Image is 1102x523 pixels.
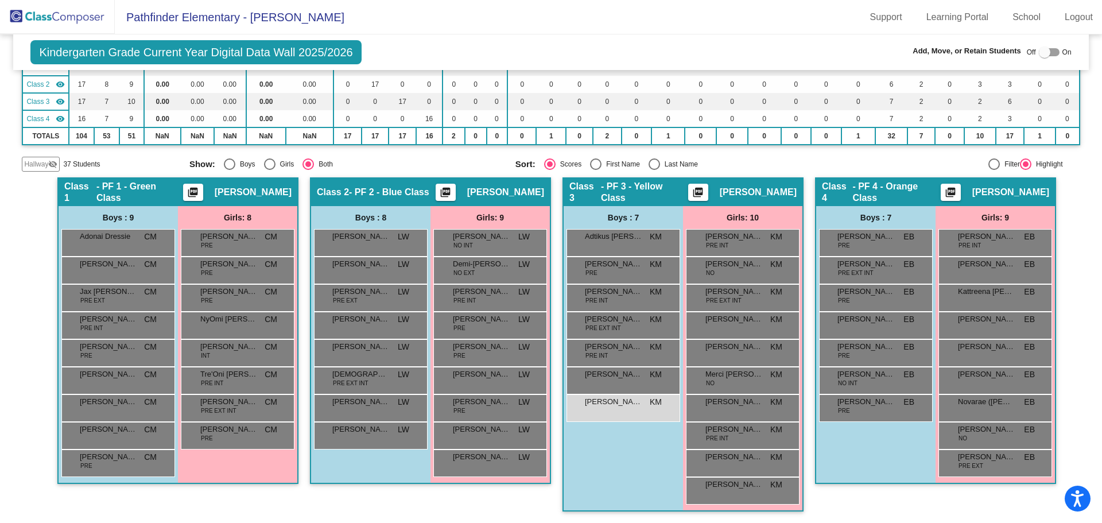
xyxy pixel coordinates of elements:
[119,110,143,127] td: 9
[838,269,874,277] span: PRE EXT INT
[585,269,597,277] span: PRE
[1056,8,1102,26] a: Logout
[907,110,935,127] td: 2
[936,206,1055,229] div: Girls: 9
[941,184,961,201] button: Print Students Details
[935,127,964,145] td: 0
[333,110,362,127] td: 0
[214,110,246,127] td: 0.00
[389,76,416,93] td: 0
[964,76,995,93] td: 3
[69,76,94,93] td: 17
[688,184,708,201] button: Print Students Details
[841,110,876,127] td: 0
[333,93,362,110] td: 0
[837,258,895,270] span: [PERSON_NAME]
[144,231,157,243] span: CM
[56,97,65,106] mat-icon: visibility
[332,258,390,270] span: [PERSON_NAME]
[286,110,333,127] td: 0.00
[246,110,286,127] td: 0.00
[996,76,1025,93] td: 3
[1000,159,1020,169] div: Filter
[958,258,1015,270] span: [PERSON_NAME]
[837,341,895,352] span: [PERSON_NAME]
[907,76,935,93] td: 2
[183,184,203,201] button: Print Students Details
[1024,127,1056,145] td: 1
[487,76,508,93] td: 0
[1056,93,1079,110] td: 0
[903,313,914,326] span: EB
[748,76,781,93] td: 0
[770,313,782,326] span: KM
[903,258,914,270] span: EB
[144,93,181,110] td: 0.00
[958,313,1015,325] span: [PERSON_NAME]
[362,93,389,110] td: 0
[781,110,811,127] td: 0
[996,93,1025,110] td: 6
[362,110,389,127] td: 0
[507,127,536,145] td: 0
[398,258,409,270] span: LW
[706,241,728,250] span: PRE INT
[566,110,593,127] td: 0
[453,341,510,352] span: [PERSON_NAME]
[265,313,277,326] span: CM
[332,286,390,297] span: [PERSON_NAME]
[64,181,96,204] span: Class 1
[246,93,286,110] td: 0.00
[22,110,69,127] td: Elizabeth Blakley - PF 4 - Orange Class
[235,159,255,169] div: Boys
[781,76,811,93] td: 0
[453,286,510,297] span: [PERSON_NAME]
[286,93,333,110] td: 0.00
[841,93,876,110] td: 0
[1024,341,1035,353] span: EB
[650,258,662,270] span: KM
[601,181,688,204] span: - PF 3 - Yellow Class
[22,127,69,145] td: TOTALS
[837,286,895,297] span: [PERSON_NAME] [PERSON_NAME]
[181,127,214,145] td: NaN
[518,258,530,270] span: LW
[389,110,416,127] td: 0
[650,341,662,353] span: KM
[958,286,1015,297] span: Kattreena [PERSON_NAME]
[63,159,100,169] span: 37 Students
[186,187,200,203] mat-icon: picture_as_pdf
[80,296,105,305] span: PRE EXT
[585,296,608,305] span: PRE INT
[487,127,508,145] td: 0
[602,159,640,169] div: First Name
[416,93,443,110] td: 0
[964,127,995,145] td: 10
[748,110,781,127] td: 0
[246,127,286,145] td: NaN
[144,341,157,353] span: CM
[416,76,443,93] td: 0
[22,93,69,110] td: Kerry Monize - PF 3 - Yellow Class
[48,160,57,169] mat-icon: visibility_off
[585,313,642,325] span: [PERSON_NAME]
[265,258,277,270] span: CM
[651,110,685,127] td: 0
[958,231,1015,242] span: [PERSON_NAME]
[201,296,213,305] span: PRE
[443,127,465,145] td: 2
[80,231,137,242] span: Adonai Dressie
[972,187,1049,198] span: [PERSON_NAME]
[507,76,536,93] td: 0
[265,286,277,298] span: CM
[80,286,137,297] span: Jax [PERSON_NAME]
[875,110,907,127] td: 7
[935,93,964,110] td: 0
[720,187,797,198] span: [PERSON_NAME]
[1024,231,1035,243] span: EB
[593,110,622,127] td: 0
[907,127,935,145] td: 7
[903,231,914,243] span: EB
[536,127,566,145] td: 1
[453,269,475,277] span: NO EXT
